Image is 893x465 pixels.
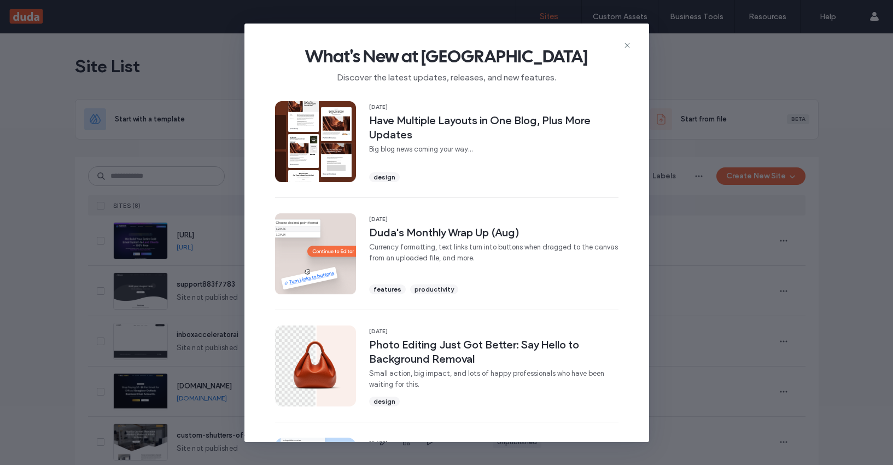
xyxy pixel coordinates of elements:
span: Big blog news coming your way... [369,144,618,155]
span: [DATE] [369,440,582,447]
span: Photo Editing Just Got Better: Say Hello to Background Removal [369,338,618,366]
span: Duda's Monthly Wrap Up (Aug) [369,225,618,240]
span: What's New at [GEOGRAPHIC_DATA] [262,45,632,67]
span: [DATE] [369,103,618,111]
span: features [373,284,401,294]
span: [DATE] [369,216,618,223]
span: Discover the latest updates, releases, and new features. [262,67,632,84]
span: Small action, big impact, and lots of happy professionals who have been waiting for this. [369,368,618,390]
span: Currency formatting, text links turn into buttons when dragged to the canvas from an uploaded fil... [369,242,618,264]
span: design [373,172,395,182]
span: productivity [415,284,454,294]
span: Have Multiple Layouts in One Blog, Plus More Updates [369,113,618,142]
span: design [373,397,395,406]
span: [DATE] [369,328,618,335]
